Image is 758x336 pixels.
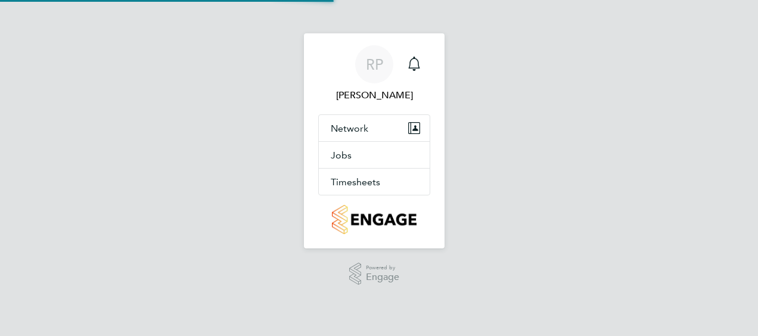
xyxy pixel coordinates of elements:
[366,263,399,273] span: Powered by
[304,33,445,248] nav: Main navigation
[318,88,430,102] span: Rob Pollard
[319,142,430,168] button: Jobs
[331,150,352,161] span: Jobs
[319,115,430,141] button: Network
[331,176,380,188] span: Timesheets
[366,57,383,72] span: RP
[332,205,416,234] img: countryside-properties-logo-retina.png
[331,123,368,134] span: Network
[318,205,430,234] a: Go to home page
[318,45,430,102] a: RP[PERSON_NAME]
[319,169,430,195] button: Timesheets
[349,263,400,285] a: Powered byEngage
[366,272,399,282] span: Engage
